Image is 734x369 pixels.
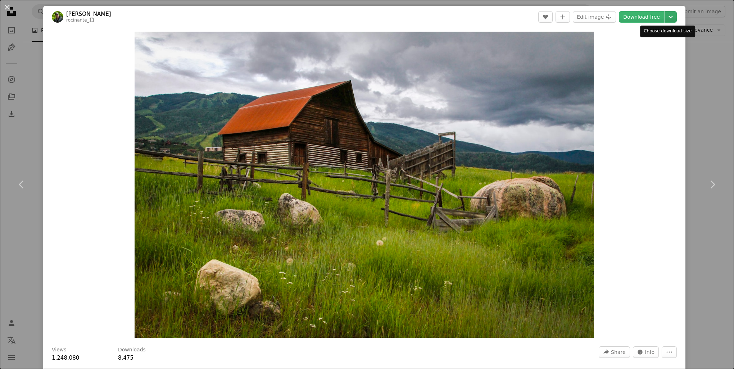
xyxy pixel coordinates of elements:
a: rocinante_11 [66,18,95,23]
button: Add to Collection [556,11,570,23]
div: Choose download size [640,26,695,37]
button: Like [538,11,553,23]
a: Next [691,150,734,219]
h3: Views [52,346,67,354]
img: Go to Mick Haupt's profile [52,11,63,23]
button: Zoom in on this image [135,32,594,338]
span: Share [611,347,625,357]
button: Edit image [573,11,616,23]
span: 8,475 [118,355,133,361]
button: Stats about this image [633,346,659,358]
h3: Downloads [118,346,146,354]
span: 1,248,080 [52,355,79,361]
img: brown wooden barn in high ground at daytime [135,32,594,338]
button: Share this image [599,346,630,358]
button: Choose download size [665,11,677,23]
a: Download free [619,11,664,23]
a: [PERSON_NAME] [66,10,111,18]
button: More Actions [662,346,677,358]
span: Info [645,347,655,357]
